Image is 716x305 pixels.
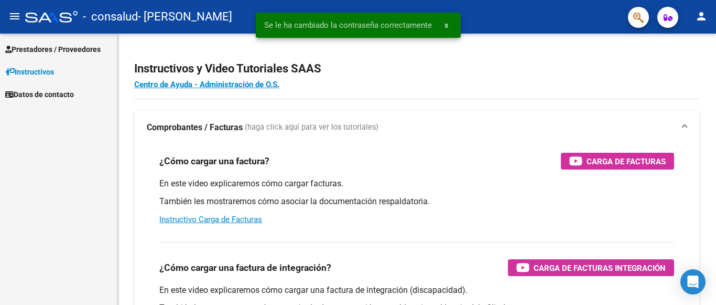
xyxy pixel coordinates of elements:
mat-icon: menu [8,10,21,23]
button: Carga de Facturas Integración [508,259,674,276]
span: Carga de Facturas Integración [534,261,666,275]
span: Carga de Facturas [587,155,666,168]
a: Instructivo Carga de Facturas [159,215,262,224]
span: Se le ha cambiado la contraseña correctamente [264,20,432,30]
h3: ¿Cómo cargar una factura? [159,154,269,169]
span: (haga click aquí para ver los tutoriales) [245,122,378,133]
h2: Instructivos y Video Tutoriales SAAS [134,59,699,79]
span: Datos de contacto [5,89,74,100]
span: Instructivos [5,66,54,78]
span: x [444,20,448,30]
p: En este video explicaremos cómo cargar una factura de integración (discapacidad). [159,285,674,296]
mat-icon: person [695,10,708,23]
span: - [PERSON_NAME] [138,5,232,28]
mat-expansion-panel-header: Comprobantes / Facturas (haga click aquí para ver los tutoriales) [134,111,699,144]
span: Prestadores / Proveedores [5,44,101,55]
span: - consalud [83,5,138,28]
h3: ¿Cómo cargar una factura de integración? [159,260,331,275]
button: Carga de Facturas [561,153,674,170]
p: En este video explicaremos cómo cargar facturas. [159,178,674,190]
p: También les mostraremos cómo asociar la documentación respaldatoria. [159,196,674,207]
button: x [436,16,457,35]
strong: Comprobantes / Facturas [147,122,243,133]
div: Open Intercom Messenger [680,269,706,295]
a: Centro de Ayuda - Administración de O.S. [134,80,279,89]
